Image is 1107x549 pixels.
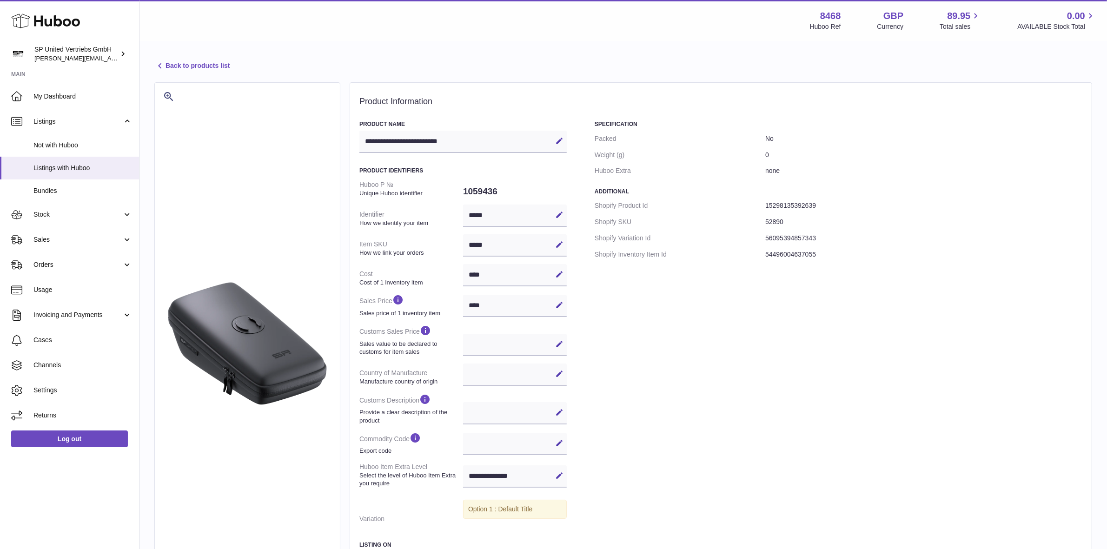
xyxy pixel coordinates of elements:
dd: No [765,131,1082,147]
div: Currency [877,22,904,31]
strong: 8468 [820,10,841,22]
dt: Huboo P № [359,177,463,201]
dt: Weight (g) [595,147,765,163]
span: Returns [33,411,132,420]
span: Usage [33,285,132,294]
strong: Provide a clear description of the product [359,408,461,424]
dt: Identifier [359,206,463,231]
dd: 15298135392639 [765,198,1082,214]
h3: Product Identifiers [359,167,567,174]
a: Back to products list [154,60,230,72]
span: Invoicing and Payments [33,311,122,319]
span: Total sales [940,22,981,31]
span: Sales [33,235,122,244]
strong: Cost of 1 inventory item [359,278,461,287]
h3: Product Name [359,120,567,128]
dt: Variation [359,511,463,527]
a: 89.95 Total sales [940,10,981,31]
dt: Cost [359,266,463,290]
dd: 0 [765,147,1082,163]
div: Option 1 : Default Title [463,500,567,519]
strong: How we link your orders [359,249,461,257]
span: 0.00 [1067,10,1085,22]
a: 0.00 AVAILABLE Stock Total [1017,10,1096,31]
strong: Unique Huboo identifier [359,189,461,198]
dt: Customs Description [359,390,463,428]
span: Listings [33,117,122,126]
span: Orders [33,260,122,269]
dd: 56095394857343 [765,230,1082,246]
img: 00_52890_WedgeCase_plus_1.png [164,260,331,427]
dd: none [765,163,1082,179]
dd: 1059436 [463,182,567,201]
dd: 54496004637055 [765,246,1082,263]
strong: How we identify your item [359,219,461,227]
h3: Listing On [359,541,567,549]
strong: Select the level of Huboo Item Extra you require [359,471,461,488]
strong: Sales price of 1 inventory item [359,309,461,317]
span: Listings with Huboo [33,164,132,172]
h2: Product Information [359,97,1082,107]
span: AVAILABLE Stock Total [1017,22,1096,31]
span: [PERSON_NAME][EMAIL_ADDRESS][DOMAIN_NAME] [34,54,186,62]
span: Cases [33,336,132,344]
span: Bundles [33,186,132,195]
dt: Country of Manufacture [359,365,463,389]
div: SP United Vertriebs GmbH [34,45,118,63]
span: Not with Huboo [33,141,132,150]
a: Log out [11,430,128,447]
span: My Dashboard [33,92,132,101]
img: tim@sp-united.com [11,47,25,61]
strong: Sales value to be declared to customs for item sales [359,340,461,356]
dt: Shopify SKU [595,214,765,230]
dt: Huboo Extra [595,163,765,179]
dt: Packed [595,131,765,147]
dt: Item SKU [359,236,463,260]
strong: Export code [359,447,461,455]
strong: Manufacture country of origin [359,377,461,386]
span: Stock [33,210,122,219]
dt: Shopify Variation Id [595,230,765,246]
dt: Customs Sales Price [359,321,463,359]
dt: Commodity Code [359,428,463,459]
h3: Additional [595,188,1082,195]
span: 89.95 [947,10,970,22]
span: Settings [33,386,132,395]
div: Huboo Ref [810,22,841,31]
h3: Specification [595,120,1082,128]
span: Channels [33,361,132,370]
dt: Huboo Item Extra Level [359,459,463,491]
dt: Shopify Product Id [595,198,765,214]
dt: Sales Price [359,290,463,321]
dt: Shopify Inventory Item Id [595,246,765,263]
strong: GBP [883,10,903,22]
dd: 52890 [765,214,1082,230]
